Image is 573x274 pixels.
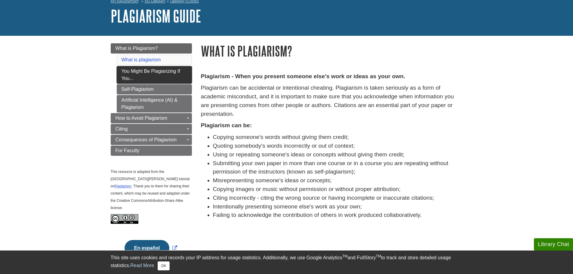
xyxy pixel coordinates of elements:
button: Library Chat [534,238,573,251]
a: Self-Plagiarism [117,84,192,94]
a: Link opens in new window [123,245,179,251]
button: Close [158,261,169,270]
span: Plagiarism can be accidental or intentional cheating. Plagiarism is taken seriously as a form of ... [201,85,454,117]
a: What is plagiarism [122,57,161,62]
button: En español [125,240,169,256]
strong: Plagiarism - When you present someone else's work or ideas as your own. [201,73,405,79]
a: Citing [111,124,192,134]
sup: TM [376,254,381,258]
a: Plagiarism Guide [111,7,201,25]
a: Plagiarism [115,184,131,188]
span: This resource is adapted from the [GEOGRAPHIC_DATA][PERSON_NAME] tutorial on . Thank you to them ... [111,170,190,210]
h1: What is Plagiarism? [201,43,463,59]
span: Citing incorrectly - citing the wrong source or having incomplete or inaccurate citations; [213,195,434,201]
span: Copying images or music without permission or without proper attribution; [213,186,401,192]
strong: Plagiarism can be: [201,122,252,128]
div: This site uses cookies and records your IP address for usage statistics. Additionally, we use Goo... [111,254,463,270]
div: Guide Page Menu [111,43,192,266]
a: For Faculty [111,146,192,156]
span: Using or repeating someone's ideas or concepts without giving them credit; [213,151,405,158]
span: For Faculty [116,148,140,153]
span: Copying someone's words without giving them credit; [213,134,349,140]
span: Citing [116,126,128,131]
span: Intentionally presenting someone else's work as your own; [213,203,362,210]
span: How to Avoid Plagiarism [116,115,167,121]
span: Consequences of Plagiarism [116,137,177,142]
span: What is Plagiarism? [116,46,158,51]
span: Quoting somebody's words incorrectly or out of context; [213,143,355,149]
a: What is Plagiarism? [111,43,192,54]
span: Failing to acknowledge the contribution of others in work produced collaboratively. [213,212,422,218]
a: How to Avoid Plagiarism [111,113,192,123]
a: Read More [130,263,154,268]
a: Consequences of Plagiarism [111,135,192,145]
span: Attribution-Share Alike license [111,199,183,210]
a: Artificial Intelligence (AI) & Plagiarism [117,95,192,112]
span: Misrepresenting someone's ideas or concepts; [213,177,332,183]
li: Submitting your own paper in more than one course or in a course you are repeating without permis... [213,159,463,177]
a: You Might Be Plagiarizing If You... [117,66,192,84]
sup: TM [342,254,347,258]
